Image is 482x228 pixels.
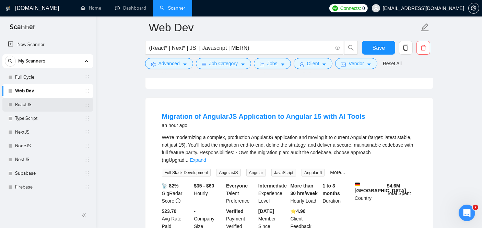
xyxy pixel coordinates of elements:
span: holder [84,157,90,162]
b: Everyone [226,183,248,189]
a: Web Dev [15,84,80,98]
b: - [194,208,196,214]
span: holder [84,102,90,107]
a: Reset All [383,60,402,67]
b: $35 - $60 [194,183,214,189]
span: holder [84,171,90,176]
span: Advanced [158,60,180,67]
button: search [344,41,358,55]
span: idcard [341,62,346,67]
span: holder [84,88,90,94]
div: Total Spent [386,182,418,205]
span: caret-down [183,62,187,67]
a: Expand [190,157,206,163]
a: Supabase [15,167,80,180]
span: JavaScript [271,169,296,176]
div: an hour ago [162,121,365,129]
button: folderJobscaret-down [254,58,291,69]
b: Verified [226,208,244,214]
button: userClientcaret-down [294,58,333,69]
a: Full Cycle [15,70,80,84]
button: copy [399,41,413,55]
a: Migration of AngularJS Application to Angular 15 with AI Tools [162,113,365,120]
span: Angular 6 [302,169,325,176]
span: Vendor [349,60,364,67]
a: Firebase [15,180,80,194]
span: Jobs [267,60,278,67]
b: 📡 82% [162,183,179,189]
span: ... [185,157,189,163]
span: caret-down [322,62,327,67]
span: search [344,45,357,51]
span: bars [202,62,207,67]
span: setting [151,62,156,67]
span: Save [373,44,385,52]
span: 7 [473,205,478,210]
span: holder [84,184,90,190]
img: 🇩🇪 [355,182,360,187]
li: My Scanners [2,54,93,194]
div: Duration [321,182,353,205]
span: Full Stack Development [162,169,211,176]
a: More... [330,170,345,175]
div: Country [353,182,386,205]
span: holder [84,75,90,80]
span: delete [417,45,430,51]
a: Type Script [15,112,80,125]
button: barsJob Categorycaret-down [196,58,251,69]
button: delete [416,41,430,55]
a: NodeJS [15,139,80,153]
b: More than 30 hrs/week [291,183,318,196]
a: dashboardDashboard [115,5,146,11]
img: logo [6,3,11,14]
div: Talent Preference [225,182,257,205]
span: Scanner [4,22,41,36]
span: caret-down [367,62,372,67]
span: setting [469,5,479,11]
span: caret-down [240,62,245,67]
a: ReactJS [15,98,80,112]
span: AngularJS [216,169,240,176]
span: info-circle [176,198,180,203]
div: Experience Level [257,182,289,205]
button: idcardVendorcaret-down [335,58,377,69]
span: 0 [362,4,365,12]
span: folder [260,62,264,67]
span: Job Category [209,60,238,67]
a: NestJS [15,153,80,167]
a: searchScanner [160,5,185,11]
b: $ 4.6M [387,183,400,189]
span: We’re modernizing a complex, production AngularJS application and moving it to current Angular (t... [162,135,413,163]
b: [DATE] [258,208,274,214]
span: Connects: [340,4,361,12]
span: holder [84,143,90,149]
span: info-circle [336,46,340,50]
span: holder [84,116,90,121]
span: Angular [246,169,266,176]
iframe: Intercom live chat [459,205,475,221]
a: NextJS [15,125,80,139]
span: user [299,62,304,67]
b: ⭐️ 4.96 [291,208,306,214]
div: We’re modernizing a complex, production AngularJS application and moving it to current Angular (t... [162,134,416,164]
button: settingAdvancedcaret-down [145,58,193,69]
b: 1 to 3 months [322,183,340,196]
button: search [5,56,16,67]
span: My Scanners [18,54,45,68]
span: caret-down [280,62,285,67]
span: edit [421,23,430,32]
div: Hourly Load [289,182,321,205]
img: upwork-logo.png [332,5,338,11]
b: $23.70 [162,208,177,214]
span: double-left [82,212,89,219]
button: setting [468,3,479,14]
a: New Scanner [8,38,88,52]
a: homeHome [81,5,101,11]
span: Client [307,60,319,67]
div: GigRadar Score [161,182,193,205]
span: user [374,6,378,11]
a: setting [468,5,479,11]
button: Save [362,41,395,55]
div: Hourly [192,182,225,205]
span: copy [399,45,412,51]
